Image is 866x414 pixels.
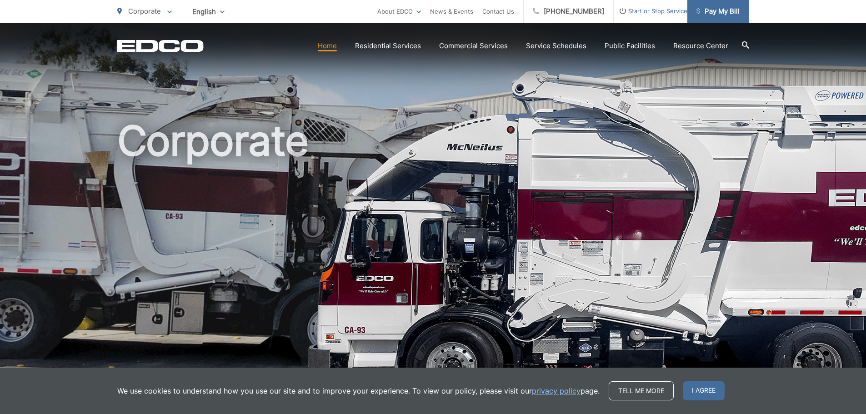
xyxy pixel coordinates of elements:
a: News & Events [430,6,473,17]
a: Residential Services [355,40,421,51]
a: Public Facilities [605,40,655,51]
a: Contact Us [482,6,514,17]
p: We use cookies to understand how you use our site and to improve your experience. To view our pol... [117,385,600,396]
a: Home [318,40,337,51]
a: Resource Center [673,40,728,51]
a: Service Schedules [526,40,586,51]
span: English [185,4,231,20]
span: Pay My Bill [696,6,740,17]
a: EDCD logo. Return to the homepage. [117,40,204,52]
a: privacy policy [532,385,581,396]
span: I agree [683,381,725,400]
a: About EDCO [377,6,421,17]
h1: Corporate [117,118,749,406]
a: Commercial Services [439,40,508,51]
a: Tell me more [609,381,674,400]
span: Corporate [128,7,161,15]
